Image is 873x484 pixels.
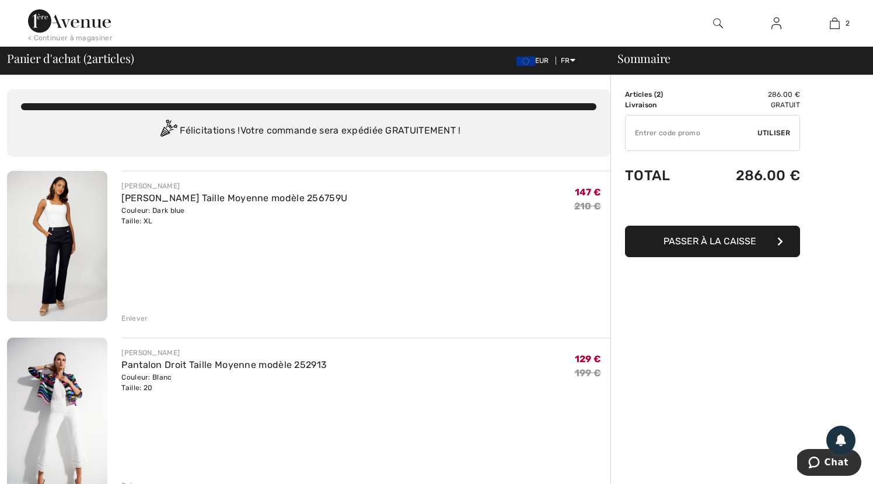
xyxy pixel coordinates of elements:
[657,90,661,99] span: 2
[664,236,756,247] span: Passer à la caisse
[697,100,800,110] td: Gratuit
[121,372,327,393] div: Couleur: Blanc Taille: 20
[516,57,535,66] img: Euro
[121,181,347,191] div: [PERSON_NAME]
[28,9,111,33] img: 1ère Avenue
[757,128,790,138] span: Utiliser
[156,120,180,143] img: Congratulation2.svg
[121,313,148,324] div: Enlever
[21,120,596,143] div: Félicitations ! Votre commande sera expédiée GRATUITEMENT !
[575,353,602,364] span: 129 €
[121,192,347,204] a: [PERSON_NAME] Taille Moyenne modèle 256759U
[28,33,113,43] div: < Continuer à magasiner
[121,348,327,358] div: [PERSON_NAME]
[121,205,347,226] div: Couleur: Dark blue Taille: XL
[713,16,723,30] img: recherche
[626,115,757,150] input: Code promo
[625,156,697,195] td: Total
[762,16,791,31] a: Se connecter
[86,50,92,65] span: 2
[625,89,697,100] td: Articles ( )
[7,52,134,64] span: Panier d'achat ( articles)
[575,187,602,198] span: 147 €
[797,449,861,478] iframe: Ouvre un widget dans lequel vous pouvez chatter avec l’un de nos agents
[771,16,781,30] img: Mes infos
[697,89,800,100] td: 286.00 €
[830,16,840,30] img: Mon panier
[121,359,327,370] a: Pantalon Droit Taille Moyenne modèle 252913
[846,18,850,29] span: 2
[574,201,602,212] s: 210 €
[697,156,800,195] td: 286.00 €
[625,226,800,257] button: Passer à la caisse
[625,100,697,110] td: Livraison
[806,16,863,30] a: 2
[7,171,107,321] img: Jean Évasé Taille Moyenne modèle 256759U
[603,52,866,64] div: Sommaire
[516,57,554,65] span: EUR
[561,57,575,65] span: FR
[575,367,602,378] s: 199 €
[625,195,800,222] iframe: PayPal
